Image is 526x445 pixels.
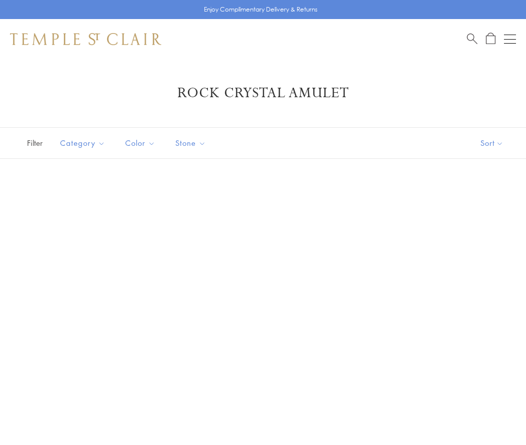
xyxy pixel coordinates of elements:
[55,137,113,149] span: Category
[504,33,516,45] button: Open navigation
[168,132,213,154] button: Stone
[118,132,163,154] button: Color
[53,132,113,154] button: Category
[10,33,161,45] img: Temple St. Clair
[467,33,477,45] a: Search
[120,137,163,149] span: Color
[170,137,213,149] span: Stone
[486,33,495,45] a: Open Shopping Bag
[204,5,318,15] p: Enjoy Complimentary Delivery & Returns
[458,128,526,158] button: Show sort by
[25,84,501,102] h1: Rock Crystal Amulet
